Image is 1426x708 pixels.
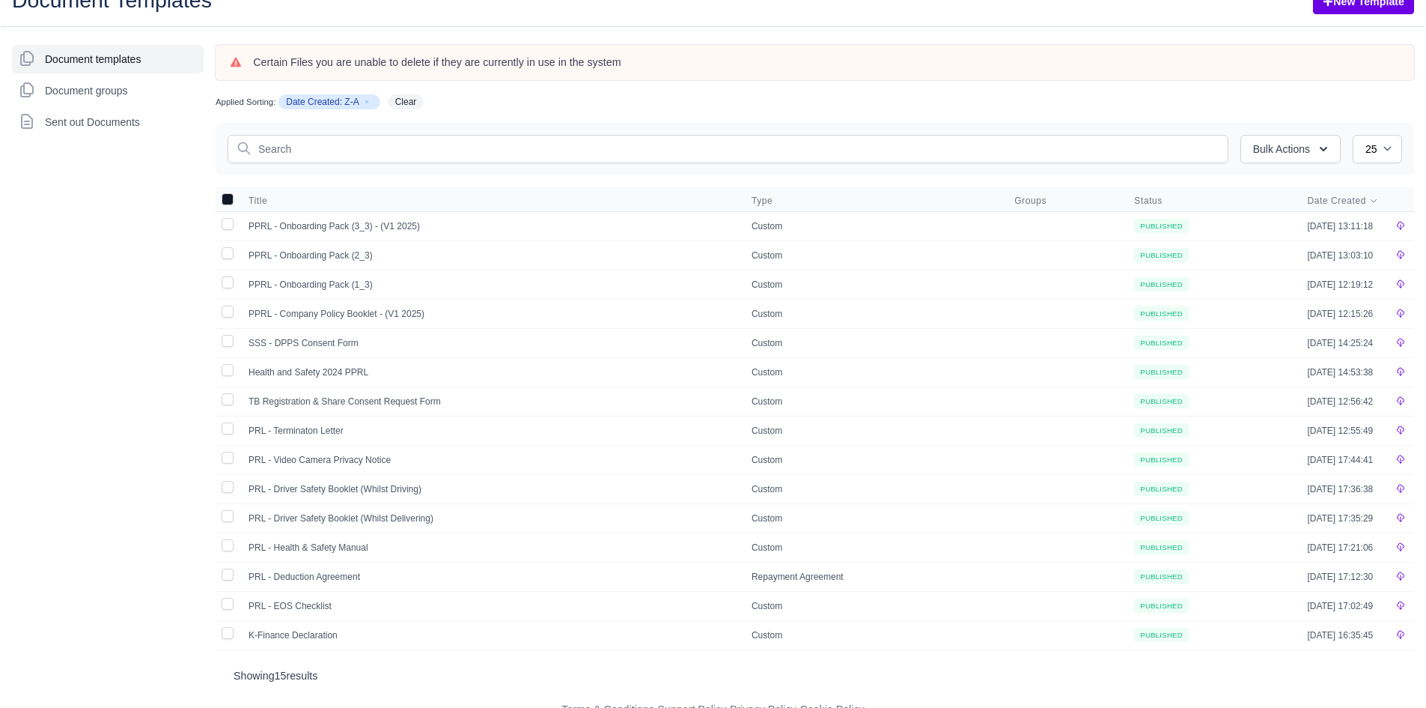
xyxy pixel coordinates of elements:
p: Showing results [234,668,1396,683]
td: [DATE] 14:25:24 [1298,328,1387,357]
td: [DATE] 13:11:18 [1298,211,1387,240]
a: Document groups [12,76,204,105]
td: [DATE] 17:35:29 [1298,503,1387,533]
td: [DATE] 17:02:49 [1298,591,1387,620]
a: Document templates [12,45,204,73]
span: Groups [1014,195,1116,207]
small: Published [1134,511,1189,525]
td: Custom [743,270,1005,299]
small: Published [1134,394,1189,408]
td: PPRL - Company Policy Booklet - (V1 2025) [240,299,743,328]
td: Custom [743,387,1005,416]
td: PPRL - Onboarding Pack (3_3) - (V1 2025) [240,211,743,240]
td: Custom [743,299,1005,328]
small: Published [1134,482,1189,496]
td: PRL - Terminaton Letter [240,416,743,445]
td: ТB Registration & Share Consent Request Form [240,387,743,416]
td: [DATE] 16:35:45 [1298,620,1387,650]
td: [DATE] 12:19:12 [1298,270,1387,299]
td: Custom [743,533,1005,562]
span: Sent out Documents [45,115,140,130]
td: Custom [743,620,1005,650]
td: PRL - Health & Safety Manual [240,533,743,562]
td: Custom [743,357,1005,387]
div: Certain Files you are unable to delete if they are currently in use in the system [253,55,1399,70]
td: Custom [743,591,1005,620]
small: Published [1134,423,1189,438]
td: PRL - Driver Safety Booklet (Whilst Delivering) [240,503,743,533]
span: Document groups [45,83,128,98]
small: Published [1134,628,1189,642]
td: Custom [743,445,1005,474]
small: Applied Sorting: [216,97,275,106]
td: [DATE] 17:36:38 [1298,474,1387,503]
small: Published [1134,365,1189,379]
td: SSS - DPPS Consent Form [240,328,743,357]
td: Repayment Agreement [743,562,1005,591]
small: Published [1134,306,1189,321]
td: [DATE] 12:55:49 [1298,416,1387,445]
a: Sent out Documents [12,108,204,136]
td: PRL - Driver Safety Booklet (Whilst Driving) [240,474,743,503]
span: Type [752,195,773,207]
td: Custom [743,328,1005,357]
small: Published [1134,540,1189,554]
td: Custom [743,211,1005,240]
span: Clear [388,94,424,109]
td: PRL - Deduction Agreement [240,562,743,591]
button: Clear [383,92,429,111]
button: Bulk Actions [1240,135,1341,163]
td: Custom [743,503,1005,533]
small: Published [1134,336,1189,350]
button: Title [249,195,279,207]
td: K-Finance Declaration [240,620,743,650]
td: [DATE] 17:44:41 [1298,445,1387,474]
td: PRL - Video Camera Privacy Notice [240,445,743,474]
nav: Sidebar [12,45,204,136]
td: [DATE] 17:12:30 [1298,562,1387,591]
td: [DATE] 12:15:26 [1298,299,1387,328]
small: Published [1134,569,1189,584]
small: Published [1134,599,1189,613]
small: Published [1134,277,1189,291]
td: [DATE] 14:53:38 [1298,357,1387,387]
span: Date Created: Z-A [278,94,380,109]
span: Status [1134,195,1163,207]
td: Health and Safety 2024 PPRL [240,357,743,387]
small: Published [1134,453,1189,467]
td: [DATE] 17:21:06 [1298,533,1387,562]
td: [DATE] 13:03:10 [1298,240,1387,270]
td: Custom [743,240,1005,270]
button: Status [1134,195,1174,207]
td: Custom [743,474,1005,503]
span: Date Created [1307,195,1366,207]
iframe: Chat Widget [1351,636,1426,708]
input: Search [228,135,1228,163]
td: Custom [743,416,1005,445]
td: PRL - EOS Checklist [240,591,743,620]
span: Document templates [45,52,141,67]
span: 15 [275,670,287,682]
small: Published [1134,219,1189,233]
td: [DATE] 12:56:42 [1298,387,1387,416]
small: Published [1134,248,1189,262]
button: Type [752,195,784,207]
td: PPRL - Onboarding Pack (2_3) [240,240,743,270]
td: PPRL - Onboarding Pack (1_3) [240,270,743,299]
span: Title [249,195,267,207]
button: Date Created [1307,195,1378,207]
